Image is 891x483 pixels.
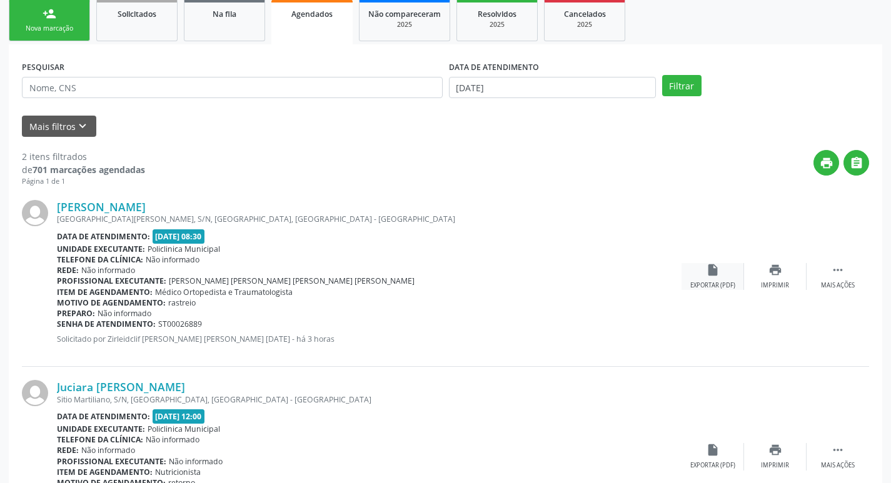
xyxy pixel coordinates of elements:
[155,467,201,477] span: Nutricionista
[478,9,516,19] span: Resolvidos
[291,9,333,19] span: Agendados
[821,281,855,290] div: Mais ações
[662,75,702,96] button: Filtrar
[213,9,236,19] span: Na fila
[57,308,95,319] b: Preparo:
[43,7,56,21] div: person_add
[57,445,79,456] b: Rede:
[368,20,441,29] div: 2025
[155,287,293,297] span: Médico Ortopedista e Traumatologista
[553,20,616,29] div: 2025
[57,334,682,344] p: Solicitado por Zirleidclif [PERSON_NAME] [PERSON_NAME] [DATE] - há 3 horas
[81,265,135,276] span: Não informado
[57,434,143,445] b: Telefone da clínica:
[564,9,606,19] span: Cancelados
[22,380,48,406] img: img
[57,411,150,422] b: Data de atendimento:
[449,57,539,77] label: DATA DE ATENDIMENTO
[153,409,205,424] span: [DATE] 12:00
[98,308,151,319] span: Não informado
[57,214,682,224] div: [GEOGRAPHIC_DATA][PERSON_NAME], S/N, [GEOGRAPHIC_DATA], [GEOGRAPHIC_DATA] - [GEOGRAPHIC_DATA]
[466,20,528,29] div: 2025
[850,156,863,170] i: 
[57,244,145,254] b: Unidade executante:
[57,394,682,405] div: Sitio Martiliano, S/N, [GEOGRAPHIC_DATA], [GEOGRAPHIC_DATA] - [GEOGRAPHIC_DATA]
[22,77,443,98] input: Nome, CNS
[57,424,145,434] b: Unidade executante:
[57,287,153,297] b: Item de agendamento:
[690,461,735,470] div: Exportar (PDF)
[761,281,789,290] div: Imprimir
[76,119,89,133] i: keyboard_arrow_down
[57,276,166,286] b: Profissional executante:
[706,443,720,457] i: insert_drive_file
[820,156,833,170] i: print
[57,380,185,394] a: Juciara [PERSON_NAME]
[57,319,156,329] b: Senha de atendimento:
[368,9,441,19] span: Não compareceram
[449,77,656,98] input: Selecione um intervalo
[831,263,845,277] i: 
[22,116,96,137] button: Mais filtroskeyboard_arrow_down
[22,176,145,187] div: Página 1 de 1
[146,434,199,445] span: Não informado
[57,254,143,265] b: Telefone da clínica:
[118,9,156,19] span: Solicitados
[22,150,145,163] div: 2 itens filtrados
[57,297,166,308] b: Motivo de agendamento:
[57,467,153,477] b: Item de agendamento:
[813,150,839,176] button: print
[821,461,855,470] div: Mais ações
[158,319,202,329] span: ST00026889
[57,456,166,467] b: Profissional executante:
[33,164,145,176] strong: 701 marcações agendadas
[761,461,789,470] div: Imprimir
[18,24,81,33] div: Nova marcação
[148,424,220,434] span: Policlinica Municipal
[22,200,48,226] img: img
[81,445,135,456] span: Não informado
[153,229,205,244] span: [DATE] 08:30
[57,265,79,276] b: Rede:
[843,150,869,176] button: 
[22,163,145,176] div: de
[690,281,735,290] div: Exportar (PDF)
[22,57,64,77] label: PESQUISAR
[168,297,196,308] span: rastreio
[148,244,220,254] span: Policlinica Municipal
[831,443,845,457] i: 
[57,200,146,214] a: [PERSON_NAME]
[146,254,199,265] span: Não informado
[169,276,415,286] span: [PERSON_NAME] [PERSON_NAME] [PERSON_NAME] [PERSON_NAME]
[768,263,782,277] i: print
[169,456,223,467] span: Não informado
[706,263,720,277] i: insert_drive_file
[768,443,782,457] i: print
[57,231,150,242] b: Data de atendimento:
